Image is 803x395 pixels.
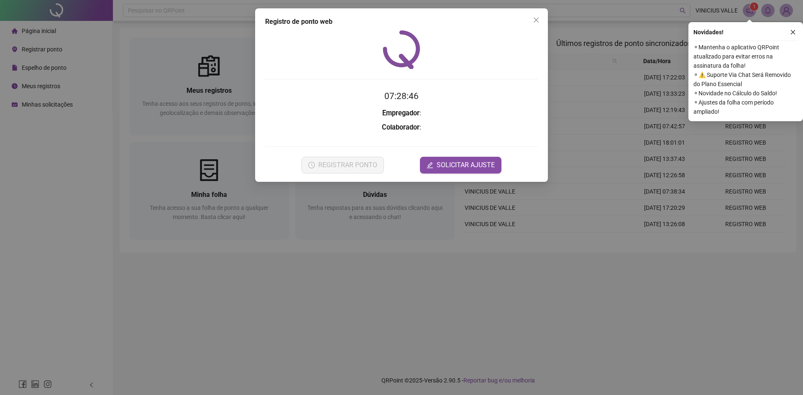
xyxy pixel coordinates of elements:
span: edit [427,162,433,168]
span: Novidades ! [693,28,724,37]
button: editSOLICITAR AJUSTE [420,157,501,173]
strong: Empregador [382,109,419,117]
span: close [533,17,540,23]
button: REGISTRAR PONTO [302,157,384,173]
div: Registro de ponto web [265,17,538,27]
h3: : [265,122,538,133]
span: ⚬ Ajustes da folha com período ampliado! [693,98,798,116]
strong: Colaborador [382,123,419,131]
span: ⚬ Novidade no Cálculo do Saldo! [693,89,798,98]
span: ⚬ Mantenha o aplicativo QRPoint atualizado para evitar erros na assinatura da folha! [693,43,798,70]
time: 07:28:46 [384,91,419,101]
span: ⚬ ⚠️ Suporte Via Chat Será Removido do Plano Essencial [693,70,798,89]
span: close [790,29,796,35]
span: SOLICITAR AJUSTE [437,160,495,170]
button: Close [529,13,543,27]
h3: : [265,108,538,119]
img: QRPoint [383,30,420,69]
